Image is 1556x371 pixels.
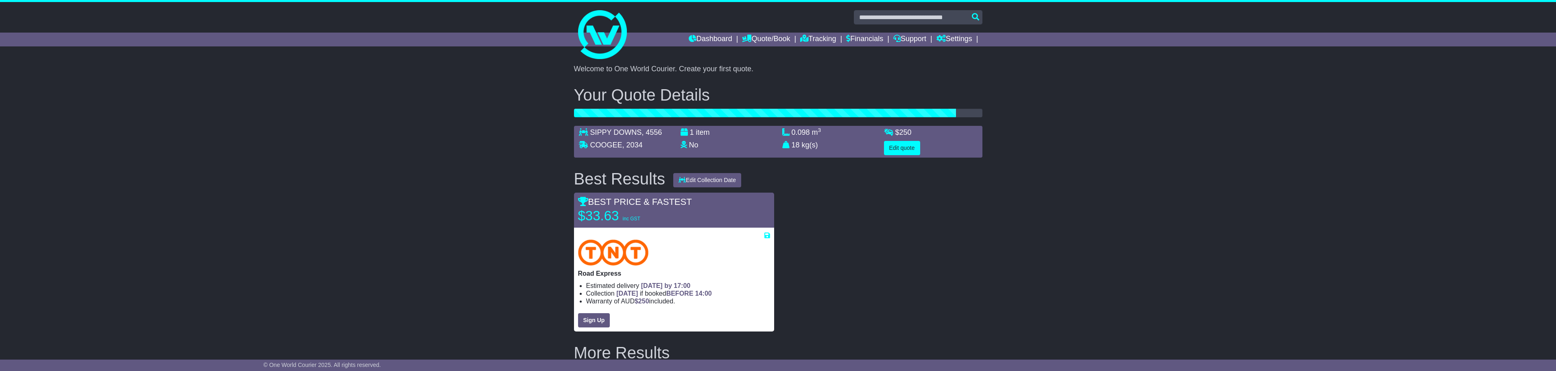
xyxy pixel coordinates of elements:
[742,33,790,46] a: Quote/Book
[689,33,732,46] a: Dashboard
[673,173,741,187] button: Edit Collection Date
[574,86,982,104] h2: Your Quote Details
[846,33,883,46] a: Financials
[642,128,662,136] span: , 4556
[622,141,643,149] span: , 2034
[802,141,818,149] span: kg(s)
[586,282,770,290] li: Estimated delivery
[792,128,810,136] span: 0.098
[574,65,982,74] p: Welcome to One World Courier. Create your first quote.
[812,128,821,136] span: m
[616,290,711,297] span: if booked
[792,141,800,149] span: 18
[899,128,912,136] span: 250
[590,128,642,136] span: SIPPY DOWNS
[695,290,712,297] span: 14:00
[696,128,710,136] span: item
[574,344,982,362] h2: More Results
[884,141,920,155] button: Edit quote
[893,33,926,46] a: Support
[578,270,770,277] p: Road Express
[666,290,694,297] span: BEFORE
[586,297,770,305] li: Warranty of AUD included.
[818,127,821,133] sup: 3
[578,197,692,207] span: BEST PRICE & FASTEST
[578,313,610,327] a: Sign Up
[800,33,836,46] a: Tracking
[936,33,972,46] a: Settings
[635,298,649,305] span: $
[616,290,638,297] span: [DATE]
[264,362,381,368] span: © One World Courier 2025. All rights reserved.
[570,170,670,188] div: Best Results
[590,141,622,149] span: COOGEE
[623,216,640,222] span: inc GST
[578,208,680,224] p: $33.63
[578,239,649,266] img: TNT Domestic: Road Express
[895,128,912,136] span: $
[586,290,770,297] li: Collection
[690,128,694,136] span: 1
[689,141,698,149] span: No
[638,298,649,305] span: 250
[641,282,691,289] span: [DATE] by 17:00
